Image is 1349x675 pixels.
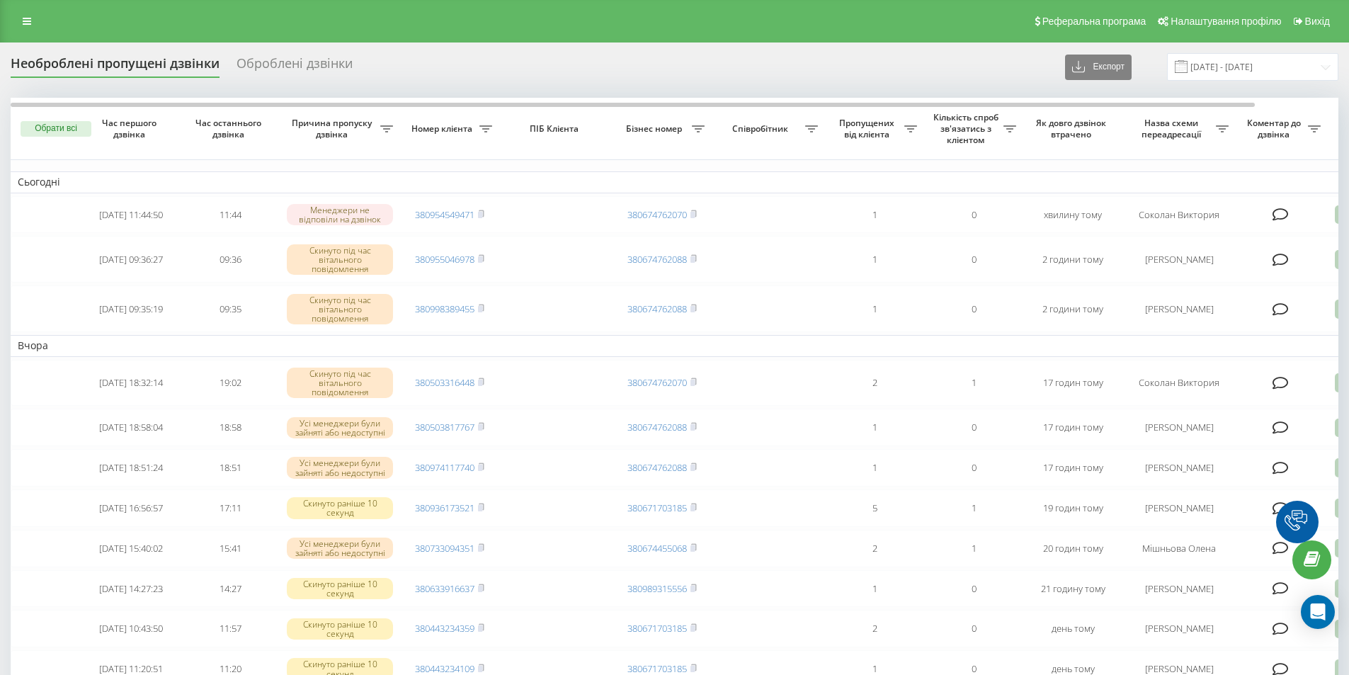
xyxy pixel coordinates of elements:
td: [DATE] 11:44:50 [81,196,181,234]
td: [PERSON_NAME] [1122,285,1236,332]
td: [DATE] 09:35:19 [81,285,181,332]
button: Обрати всі [21,121,91,137]
td: [DATE] 14:27:23 [81,570,181,608]
a: 380674762070 [627,376,687,389]
a: 380955046978 [415,253,474,266]
a: 380671703185 [627,622,687,635]
a: 380998389455 [415,302,474,315]
td: 1 [825,196,924,234]
span: Час останнього дзвінка [192,118,268,140]
td: 2 [825,610,924,647]
td: 20 годин тому [1023,530,1122,567]
td: хвилину тому [1023,196,1122,234]
td: [DATE] 10:43:50 [81,610,181,647]
td: 1 [825,285,924,332]
td: [PERSON_NAME] [1122,449,1236,487]
td: 2 години тому [1023,285,1122,332]
a: 380674762088 [627,253,687,266]
td: 2 [825,530,924,567]
a: 380671703185 [627,501,687,514]
td: 17 годин тому [1023,409,1122,446]
td: 18:58 [181,409,280,446]
span: Співробітник [719,123,805,135]
div: Усі менеджери були зайняті або недоступні [287,457,393,478]
a: 380443234359 [415,622,474,635]
td: 17:11 [181,489,280,527]
td: 17 годин тому [1023,360,1122,407]
td: 0 [924,236,1023,283]
td: Соколан Виктория [1122,360,1236,407]
span: Налаштування профілю [1171,16,1281,27]
a: 380671703185 [627,662,687,675]
td: 0 [924,196,1023,234]
div: Менеджери не відповіли на дзвінок [287,204,393,225]
td: 0 [924,570,1023,608]
td: 1 [924,530,1023,567]
td: 1 [825,409,924,446]
div: Скинуто під час вітального повідомлення [287,294,393,325]
span: Коментар до дзвінка [1243,118,1308,140]
td: 1 [924,489,1023,527]
td: 11:57 [181,610,280,647]
div: Скинуто раніше 10 секунд [287,497,393,518]
a: 380674455068 [627,542,687,555]
td: Соколан Виктория [1122,196,1236,234]
span: Причина пропуску дзвінка [287,118,380,140]
td: 2 години тому [1023,236,1122,283]
div: Усі менеджери були зайняті або недоступні [287,538,393,559]
td: 11:44 [181,196,280,234]
div: Усі менеджери були зайняті або недоступні [287,417,393,438]
div: Необроблені пропущені дзвінки [11,56,220,78]
td: [PERSON_NAME] [1122,236,1236,283]
a: 380936173521 [415,501,474,514]
td: Мішньова Олена [1122,530,1236,567]
span: Бізнес номер [620,123,692,135]
td: 0 [924,610,1023,647]
td: [DATE] 18:58:04 [81,409,181,446]
a: 380974117740 [415,461,474,474]
td: [DATE] 16:56:57 [81,489,181,527]
div: Оброблені дзвінки [237,56,353,78]
td: 14:27 [181,570,280,608]
td: 09:36 [181,236,280,283]
span: Кількість спроб зв'язатись з клієнтом [931,112,1003,145]
td: 21 годину тому [1023,570,1122,608]
span: ПІБ Клієнта [511,123,600,135]
a: 380989315556 [627,582,687,595]
td: 19 годин тому [1023,489,1122,527]
span: Реферальна програма [1042,16,1146,27]
div: Скинуто раніше 10 секунд [287,618,393,640]
td: день тому [1023,610,1122,647]
td: [PERSON_NAME] [1122,570,1236,608]
td: [PERSON_NAME] [1122,489,1236,527]
span: Час першого дзвінка [93,118,169,140]
a: 380674762088 [627,461,687,474]
button: Експорт [1065,55,1132,80]
div: Скинуто раніше 10 секунд [287,578,393,599]
td: [DATE] 15:40:02 [81,530,181,567]
a: 380443234109 [415,662,474,675]
span: Назва схеми переадресації [1129,118,1216,140]
td: 0 [924,409,1023,446]
span: Як довго дзвінок втрачено [1035,118,1111,140]
a: 380674762088 [627,302,687,315]
td: 19:02 [181,360,280,407]
td: 15:41 [181,530,280,567]
a: 380954549471 [415,208,474,221]
div: Скинуто під час вітального повідомлення [287,368,393,399]
td: 1 [825,570,924,608]
div: Open Intercom Messenger [1301,595,1335,629]
td: 18:51 [181,449,280,487]
td: [DATE] 09:36:27 [81,236,181,283]
a: 380503316448 [415,376,474,389]
td: [DATE] 18:32:14 [81,360,181,407]
td: [PERSON_NAME] [1122,409,1236,446]
td: 17 годин тому [1023,449,1122,487]
a: 380674762070 [627,208,687,221]
span: Вихід [1305,16,1330,27]
td: 0 [924,285,1023,332]
td: 2 [825,360,924,407]
td: 5 [825,489,924,527]
td: 1 [924,360,1023,407]
td: 1 [825,449,924,487]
